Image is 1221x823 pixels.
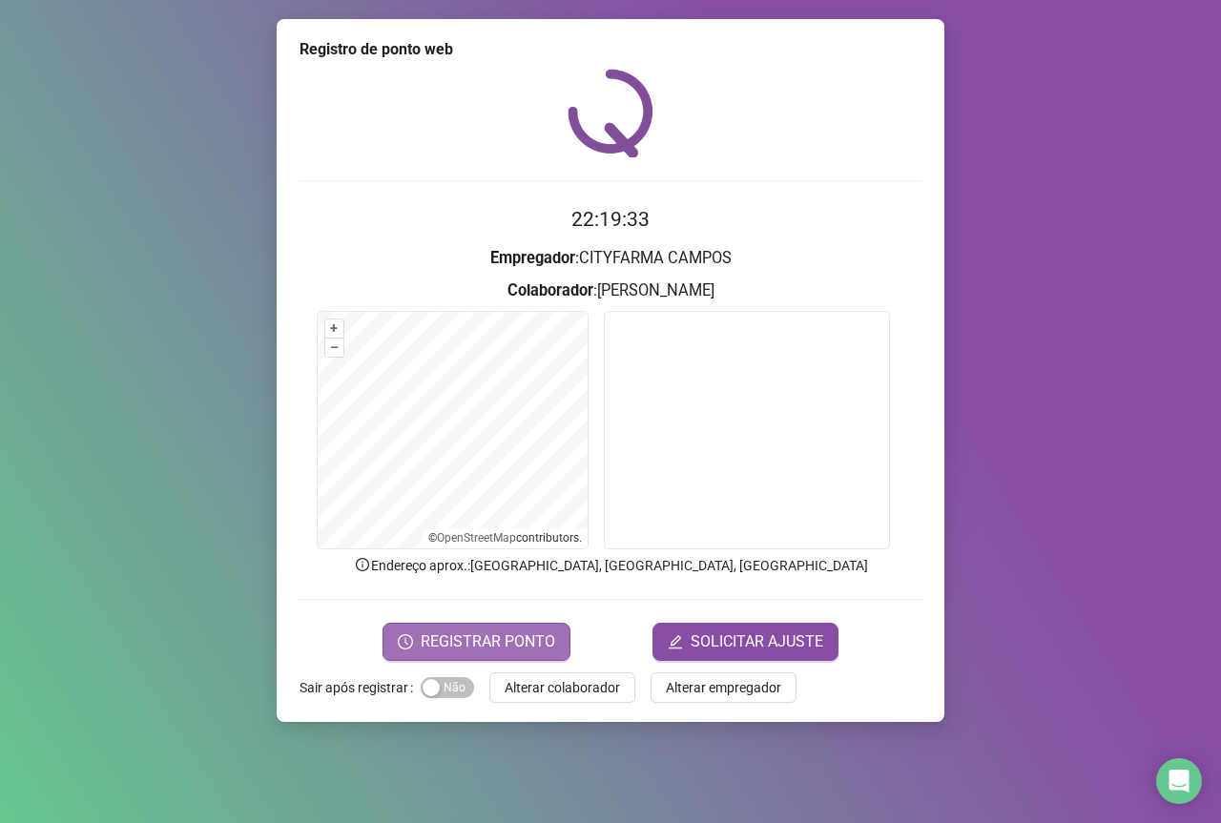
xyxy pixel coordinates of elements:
button: editSOLICITAR AJUSTE [652,623,838,661]
button: Alterar colaborador [489,672,635,703]
button: Alterar empregador [651,672,797,703]
h3: : [PERSON_NAME] [300,278,921,303]
span: info-circle [354,556,371,573]
button: REGISTRAR PONTO [383,623,570,661]
li: © contributors. [428,531,582,545]
button: + [325,319,343,338]
span: clock-circle [398,634,413,649]
a: OpenStreetMap [437,531,516,545]
time: 22:19:33 [571,208,650,231]
img: QRPoint [568,69,653,157]
strong: Empregador [490,249,575,267]
p: Endereço aprox. : [GEOGRAPHIC_DATA], [GEOGRAPHIC_DATA], [GEOGRAPHIC_DATA] [300,555,921,576]
strong: Colaborador [507,281,593,299]
span: Alterar empregador [666,677,781,698]
h3: : CITYFARMA CAMPOS [300,246,921,271]
span: SOLICITAR AJUSTE [691,630,823,653]
span: REGISTRAR PONTO [421,630,555,653]
span: Alterar colaborador [505,677,620,698]
div: Open Intercom Messenger [1156,758,1202,804]
button: – [325,339,343,357]
span: edit [668,634,683,649]
div: Registro de ponto web [300,38,921,61]
label: Sair após registrar [300,672,421,703]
